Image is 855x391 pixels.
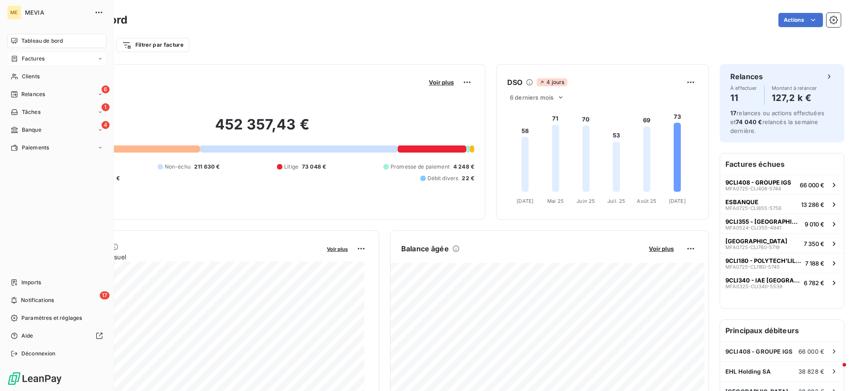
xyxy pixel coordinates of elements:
[720,153,844,175] h6: Factures échues
[324,245,350,253] button: Voir plus
[401,243,449,254] h6: Balance âgée
[772,91,817,105] h4: 127,2 k €
[22,108,41,116] span: Tâches
[725,348,793,355] span: 9CLI408 - GROUPE IGS
[21,278,41,286] span: Imports
[669,198,686,204] tspan: [DATE]
[510,94,554,101] span: 6 derniers mois
[730,71,763,82] h6: Relances
[21,350,56,358] span: Déconnexion
[725,277,800,284] span: 9CLI340 - IAE [GEOGRAPHIC_DATA]
[730,109,737,117] span: 17
[462,174,474,182] span: 22 €
[730,109,824,134] span: relances ou actions effectuées et relancés la semaine dernière.
[22,73,40,81] span: Clients
[22,55,45,63] span: Factures
[22,144,49,152] span: Paiements
[725,225,781,230] span: MFA0524-CLI355-4941
[725,245,780,250] span: MFA0725-CLI760-5719
[302,163,326,171] span: 73 048 €
[637,198,656,204] tspan: Août 25
[725,264,780,270] span: MFA0725-CLI180-5745
[649,245,674,252] span: Voir plus
[825,361,846,382] iframe: Intercom live chat
[772,85,817,91] span: Montant à relancer
[391,163,450,171] span: Promesse de paiement
[517,198,533,204] tspan: [DATE]
[798,368,824,375] span: 38 828 €
[804,279,824,286] span: 6 782 €
[165,163,191,171] span: Non-échu
[805,260,824,267] span: 7 188 €
[537,78,567,86] span: 4 jours
[730,91,757,105] h4: 11
[720,234,844,253] button: [GEOGRAPHIC_DATA]MFA0725-CLI760-57197 350 €
[607,198,625,204] tspan: Juil. 25
[778,13,823,27] button: Actions
[798,348,824,355] span: 66 000 €
[736,118,762,125] span: 74 040 €
[725,198,758,206] span: ESBANQUE
[720,194,844,214] button: ESBANQUEMFA0725-CLI855-575613 286 €
[453,163,474,171] span: 4 248 €
[50,252,321,262] span: Chiffre d'affaires mensuel
[25,9,89,16] span: MEVIA
[720,320,844,341] h6: Principaux débiteurs
[284,163,298,171] span: Litige
[21,296,54,304] span: Notifications
[730,85,757,91] span: À effectuer
[7,5,21,20] div: ME
[102,85,110,93] span: 6
[720,253,844,273] button: 9CLI180 - POLYTECH'LILLEMFA0725-CLI180-57457 188 €
[805,221,824,228] span: 9 010 €
[194,163,220,171] span: 211 630 €
[7,329,106,343] a: Aide
[800,181,824,189] span: 66 000 €
[725,368,771,375] span: EHL Holding SA
[21,332,33,340] span: Aide
[725,218,801,225] span: 9CLI355 - [GEOGRAPHIC_DATA][PERSON_NAME] 3
[725,284,782,289] span: MFA0325-CLI340-5539
[21,90,45,98] span: Relances
[507,77,522,88] h6: DSO
[429,79,454,86] span: Voir plus
[102,103,110,111] span: 1
[327,246,348,252] span: Voir plus
[102,121,110,129] span: 4
[577,198,595,204] tspan: Juin 25
[427,174,459,182] span: Débit divers
[725,257,802,264] span: 9CLI180 - POLYTECH'LILLE
[21,314,82,322] span: Paramètres et réglages
[50,116,474,142] h2: 452 357,43 €
[7,371,62,386] img: Logo LeanPay
[720,214,844,234] button: 9CLI355 - [GEOGRAPHIC_DATA][PERSON_NAME] 3MFA0524-CLI355-49419 010 €
[116,38,189,52] button: Filtrer par facture
[646,245,676,253] button: Voir plus
[720,273,844,292] button: 9CLI340 - IAE [GEOGRAPHIC_DATA]MFA0325-CLI340-55396 782 €
[725,186,781,191] span: MFA0725-CLI408-5744
[100,291,110,299] span: 17
[725,206,782,211] span: MFA0725-CLI855-5756
[21,37,63,45] span: Tableau de bord
[804,240,824,247] span: 7 350 €
[720,175,844,194] button: 9CLI408 - GROUPE IGSMFA0725-CLI408-574466 000 €
[426,78,456,86] button: Voir plus
[547,198,564,204] tspan: Mai 25
[801,201,824,208] span: 13 286 €
[22,126,41,134] span: Banque
[725,238,787,245] span: [GEOGRAPHIC_DATA]
[725,179,791,186] span: 9CLI408 - GROUPE IGS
